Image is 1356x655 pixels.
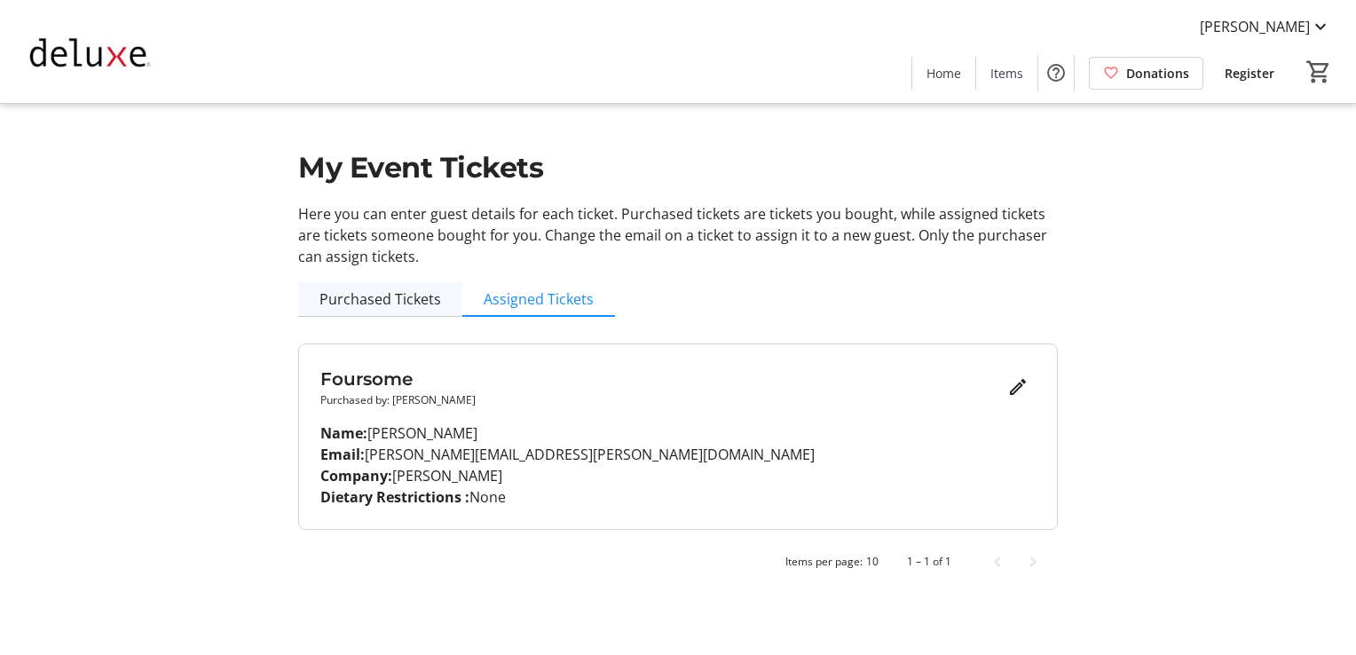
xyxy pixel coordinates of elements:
img: Deluxe Corporation 's Logo [11,7,169,96]
p: None [320,486,1036,508]
p: [PERSON_NAME] [320,465,1036,486]
strong: Dietary Restrictions : [320,487,469,507]
div: 1 – 1 of 1 [907,554,951,570]
mat-paginator: Select page [298,544,1058,580]
span: Register [1225,64,1274,83]
p: [PERSON_NAME] [320,422,1036,444]
button: Help [1038,55,1074,91]
button: [PERSON_NAME] [1186,12,1345,41]
strong: Name: [320,423,367,443]
span: Items [990,64,1023,83]
span: Donations [1126,64,1189,83]
p: Purchased by: [PERSON_NAME] [320,392,1000,408]
h1: My Event Tickets [298,146,1058,189]
span: Home [926,64,961,83]
p: [PERSON_NAME][EMAIL_ADDRESS][PERSON_NAME][DOMAIN_NAME] [320,444,1036,465]
p: Here you can enter guest details for each ticket. Purchased tickets are tickets you bought, while... [298,203,1058,267]
a: Items [976,57,1037,90]
button: Cart [1303,56,1335,88]
a: Home [912,57,975,90]
div: 10 [866,554,879,570]
h3: Foursome [320,366,1000,392]
a: Donations [1089,57,1203,90]
span: [PERSON_NAME] [1200,16,1310,37]
button: Previous page [980,544,1015,580]
strong: Company: [320,466,392,485]
button: Edit [1000,369,1036,405]
span: Assigned Tickets [484,292,594,306]
strong: Email: [320,445,365,464]
span: Purchased Tickets [319,292,441,306]
a: Register [1210,57,1289,90]
button: Next page [1015,544,1051,580]
div: Items per page: [785,554,863,570]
